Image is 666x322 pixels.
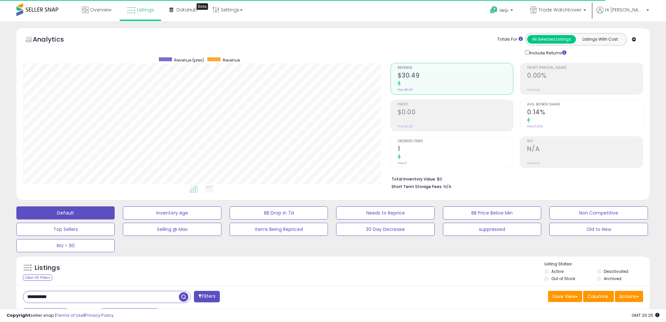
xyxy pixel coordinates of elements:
a: Terms of Use [56,312,84,318]
button: Filters [194,291,219,302]
b: Total Inventory Value: [391,176,436,182]
button: Old to New [549,223,648,236]
h2: $0.00 [398,108,513,117]
h2: $30.49 [398,72,513,81]
button: All Selected Listings [527,35,576,44]
label: Active [551,269,563,274]
span: Listings [137,7,154,13]
li: $0 [391,175,638,182]
button: Non Competitive [549,206,648,219]
span: 2025-10-14 20:25 GMT [632,312,659,318]
h5: Listings [35,263,60,273]
button: Columns [583,291,614,302]
div: seller snap | | [7,313,114,319]
span: Avg. Buybox Share [527,103,643,106]
span: Revenue (prev) [174,57,204,63]
label: Deactivated [604,269,628,274]
span: Columns [587,293,608,300]
span: Ordered Items [398,140,513,143]
h2: 0.14% [527,108,643,117]
span: Revenue [398,66,513,70]
a: Privacy Policy [85,312,114,318]
span: ROI [527,140,643,143]
small: Prev: N/A [527,88,540,92]
label: Out of Stock [551,276,575,281]
span: Overview [90,7,111,13]
button: INV > 90 [16,239,115,252]
div: Include Returns [520,49,574,56]
button: Sep-30 - Oct-06 [101,308,159,319]
a: Hi [PERSON_NAME] [597,7,649,21]
button: Inventory Age [123,206,221,219]
span: N/A [444,183,451,190]
button: BB Price Below Min [443,206,541,219]
h2: N/A [527,145,643,154]
button: Selling @ Max [123,223,221,236]
button: Items Being Repriced [230,223,328,236]
button: Actions [615,291,643,302]
button: Default [16,206,115,219]
span: Profit [398,103,513,106]
span: DataHub [177,7,197,13]
small: Prev: $0.00 [398,124,413,128]
b: Short Term Storage Fees: [391,184,443,189]
a: Help [485,1,520,21]
div: Tooltip anchor [197,3,208,10]
button: Top Sellers [16,223,115,236]
h5: Analytics [33,35,77,46]
button: suppressed [443,223,541,236]
div: Clear All Filters [23,275,52,281]
span: Profit [PERSON_NAME] [527,66,643,70]
div: Totals For [497,36,523,43]
span: Trade Watchtower [539,7,581,13]
strong: Copyright [7,312,30,318]
button: Listings With Cost [576,35,624,44]
p: Listing States: [544,261,650,267]
button: BB Drop in 7d [230,206,328,219]
small: Prev: N/A [527,161,540,165]
button: Needs to Reprice [336,206,434,219]
label: Archived [604,276,621,281]
small: Prev: 0 [398,161,407,165]
h2: 1 [398,145,513,154]
small: Prev: 0.00% [527,124,543,128]
button: 30 Day Decrease [336,223,434,236]
h2: 0.00% [527,72,643,81]
span: Hi [PERSON_NAME] [605,7,644,13]
small: Prev: $0.00 [398,88,413,92]
i: Get Help [490,6,498,14]
span: Revenue [223,57,240,63]
span: Help [500,8,508,13]
button: Last 7 Days [24,308,67,319]
button: Save View [548,291,582,302]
